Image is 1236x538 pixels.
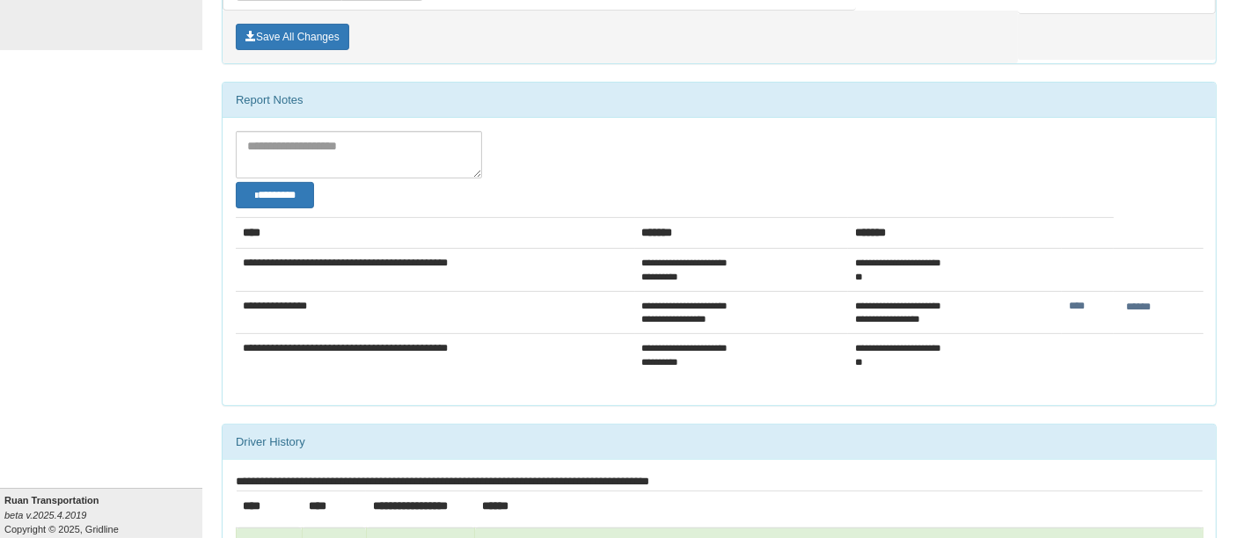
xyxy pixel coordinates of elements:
i: beta v.2025.4.2019 [4,510,86,520]
button: Save [236,24,349,50]
b: Ruan Transportation [4,495,99,505]
div: Copyright © 2025, Gridline [4,493,202,536]
button: Change Filter Options [236,182,314,207]
div: Report Notes [223,83,1216,118]
div: Driver History [223,425,1216,460]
